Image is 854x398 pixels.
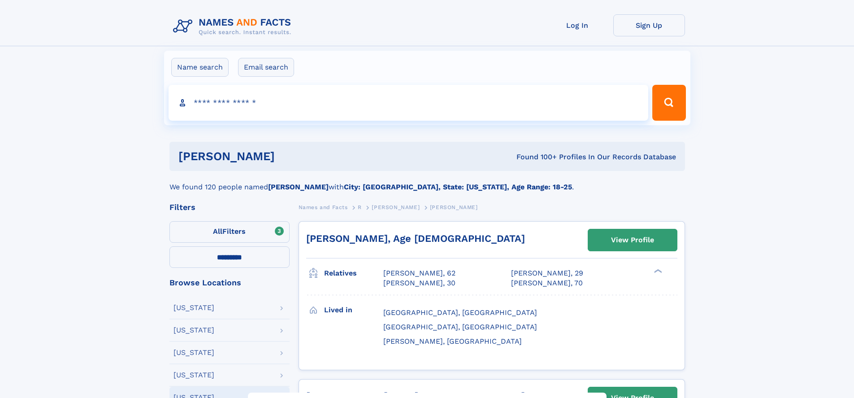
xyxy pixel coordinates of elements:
a: [PERSON_NAME], 30 [383,278,455,288]
a: [PERSON_NAME], 29 [511,268,583,278]
span: R [358,204,362,210]
a: Log In [542,14,613,36]
b: [PERSON_NAME] [268,183,329,191]
span: [GEOGRAPHIC_DATA], [GEOGRAPHIC_DATA] [383,308,537,317]
div: [US_STATE] [173,304,214,311]
a: [PERSON_NAME], Age [DEMOGRAPHIC_DATA] [306,233,525,244]
div: [US_STATE] [173,372,214,379]
img: Logo Names and Facts [169,14,299,39]
div: [US_STATE] [173,327,214,334]
span: [GEOGRAPHIC_DATA], [GEOGRAPHIC_DATA] [383,323,537,331]
div: We found 120 people named with . [169,171,685,192]
div: Browse Locations [169,279,290,287]
label: Filters [169,221,290,243]
a: Sign Up [613,14,685,36]
span: [PERSON_NAME] [430,204,478,210]
div: [US_STATE] [173,349,214,356]
span: All [213,227,222,236]
div: View Profile [611,230,654,250]
div: Filters [169,203,290,211]
label: Name search [171,58,229,77]
a: [PERSON_NAME], 62 [383,268,455,278]
h3: Relatives [324,266,383,281]
a: View Profile [588,229,677,251]
a: [PERSON_NAME] [372,201,420,213]
b: City: [GEOGRAPHIC_DATA], State: [US_STATE], Age Range: 18-25 [344,183,572,191]
div: Found 100+ Profiles In Our Records Database [395,152,676,162]
h3: Lived in [324,302,383,318]
div: ❯ [652,268,663,274]
h1: [PERSON_NAME] [178,151,396,162]
label: Email search [238,58,294,77]
a: [PERSON_NAME], 70 [511,278,583,288]
input: search input [169,85,649,121]
span: [PERSON_NAME], [GEOGRAPHIC_DATA] [383,337,522,346]
button: Search Button [652,85,685,121]
a: R [358,201,362,213]
span: [PERSON_NAME] [372,204,420,210]
a: Names and Facts [299,201,348,213]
